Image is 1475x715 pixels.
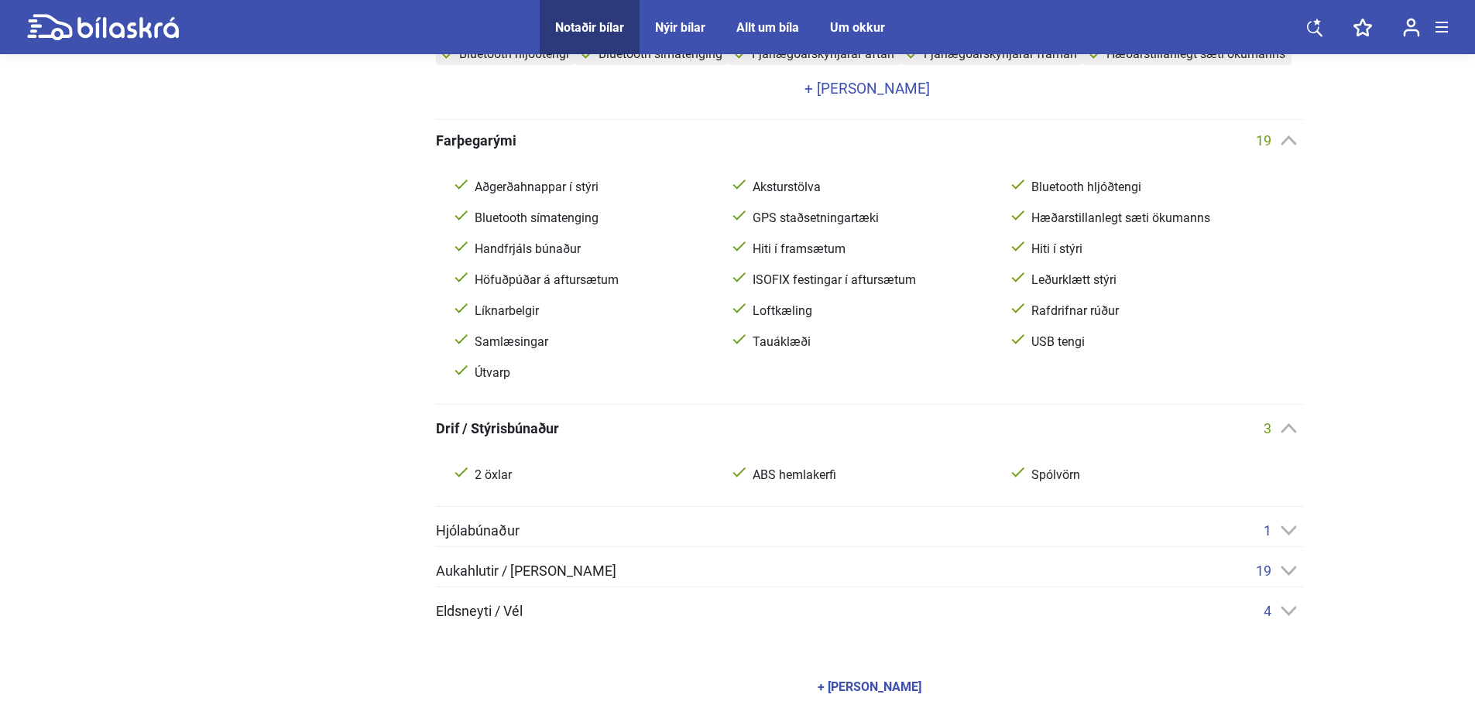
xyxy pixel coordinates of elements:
[818,681,921,693] div: + [PERSON_NAME]
[750,467,993,483] span: ABS hemlakerfi
[1028,272,1271,288] span: Leðurklætt stýri
[472,467,715,483] span: 2 öxlar
[555,20,624,35] a: Notaðir bílar
[1028,303,1271,319] span: Rafdrifnar rúður
[1403,18,1420,37] img: user-login.svg
[436,564,616,578] span: Aukahlutir / [PERSON_NAME]
[1028,241,1271,257] span: Hiti í stýri
[1028,210,1271,226] span: Hæðarstillanlegt sæti ökumanns
[750,241,993,257] span: Hiti í framsætum
[750,334,993,350] span: Tauáklæði
[655,20,705,35] a: Nýir bílar
[472,365,715,381] span: Útvarp
[436,422,559,436] span: Drif / Stýrisbúnaður
[472,334,715,350] span: Samlæsingar
[1264,420,1271,436] span: 3
[472,272,715,288] span: Höfuðpúðar á aftursætum
[750,210,993,226] span: GPS staðsetningartæki
[436,134,516,148] span: Farþegarými
[436,604,523,618] span: Eldsneyti / Vél
[1256,563,1271,579] span: 19
[472,210,715,226] span: Bluetooth símatenging
[750,303,993,319] span: Loftkæling
[1264,522,1271,539] span: 1
[472,241,715,257] span: Handfrjáls búnaður
[1028,334,1271,350] span: USB tengi
[436,81,1299,96] a: + [PERSON_NAME]
[750,180,993,195] span: Aksturstölva
[750,272,993,288] span: ISOFIX festingar í aftursætum
[1028,467,1271,483] span: Spólvörn
[472,180,715,195] span: Aðgerðahnappar í stýri
[1028,180,1271,195] span: Bluetooth hljóðtengi
[830,20,885,35] a: Um okkur
[1256,132,1271,149] span: 19
[436,524,520,538] span: Hjólabúnaður
[472,303,715,319] span: Líknarbelgir
[1264,603,1271,619] span: 4
[736,20,799,35] a: Allt um bíla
